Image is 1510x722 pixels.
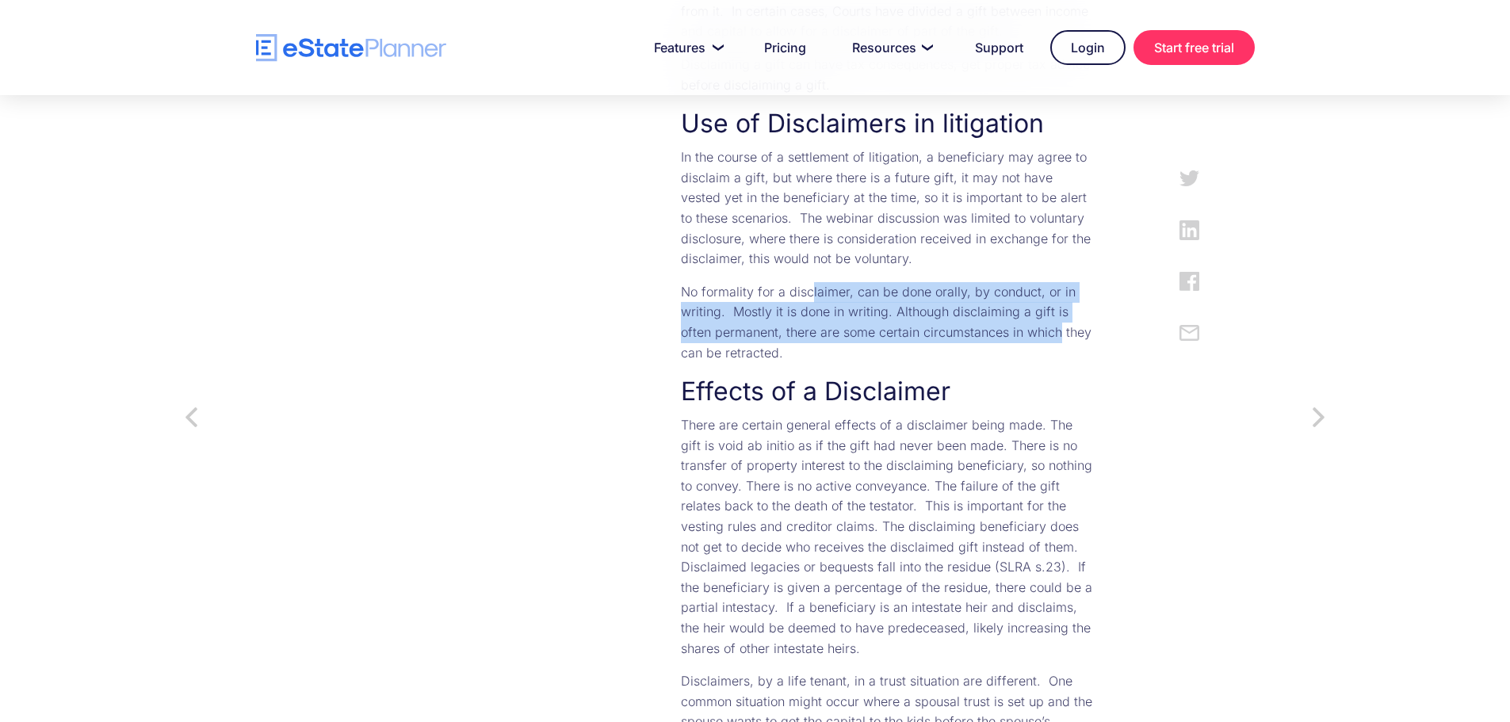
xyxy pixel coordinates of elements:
a: Support [956,32,1042,63]
a: Login [1050,30,1126,65]
p: There are certain general effects of a disclaimer being made. The gift is void ab initio as if th... [681,415,1094,659]
p: In the course of a settlement of litigation, a beneficiary may agree to disclaim a gift, but wher... [681,147,1094,269]
h3: Effects of a Disclaimer [681,376,1094,407]
p: No formality for a disclaimer, can be done orally, by conduct, or in writing. Mostly it is done i... [681,282,1094,363]
a: Resources [833,32,948,63]
a: Features [635,32,737,63]
a: Start free trial [1133,30,1255,65]
h3: Use of Disclaimers in litigation [681,108,1094,139]
a: home [256,34,446,62]
a: Pricing [745,32,825,63]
